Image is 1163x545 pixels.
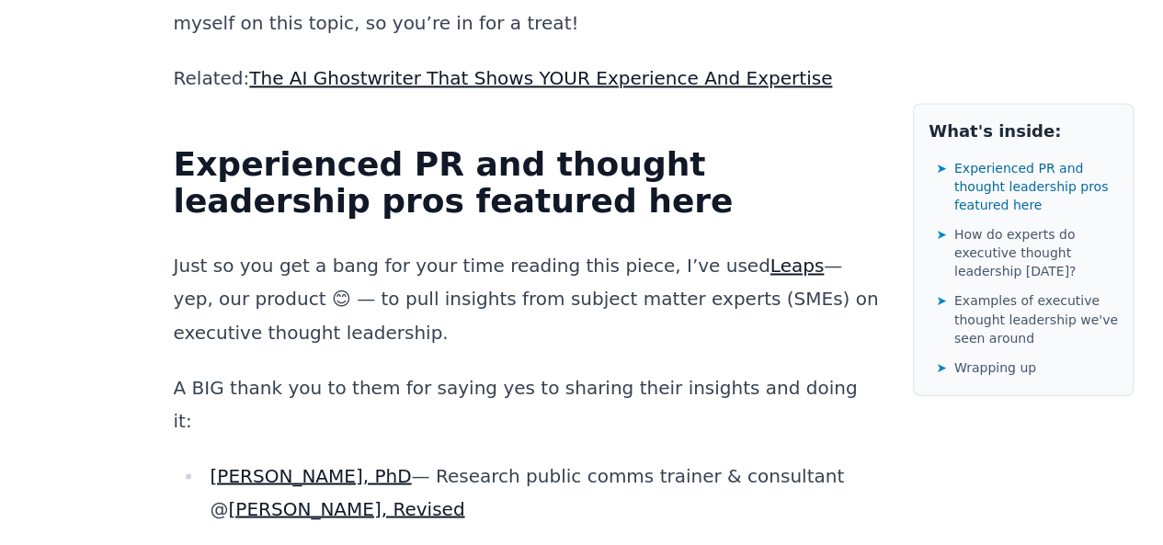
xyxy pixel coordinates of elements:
[174,146,880,220] h2: Experienced PR and thought leadership pros featured here
[936,358,947,376] span: ➤
[954,159,1118,214] span: Experienced PR and thought leadership pros featured here
[954,291,1118,346] span: Examples of executive thought leadership we've seen around
[203,459,880,525] li: — Research public comms trainer & consultant @
[936,159,947,177] span: ➤
[954,225,1118,280] span: How do experts do executive thought leadership [DATE]?
[936,225,947,244] span: ➤
[954,358,1036,376] span: Wrapping up
[929,119,1118,144] h2: What's inside:
[174,249,880,348] p: Just so you get a bang for your time reading this piece, I’ve used — yep, our product 😊 — to pull...
[249,67,832,89] a: The AI Ghostwriter That Shows YOUR Experience And Expertise
[936,155,1118,218] a: ➤Experienced PR and thought leadership pros featured here
[936,221,1118,284] a: ➤How do experts do executive thought leadership [DATE]?
[174,370,880,437] p: A BIG thank you to them for saying yes to sharing their insights and doing it:
[936,288,1118,350] a: ➤Examples of executive thought leadership we've seen around
[936,291,947,310] span: ➤
[770,255,824,277] a: Leaps
[211,464,412,486] a: [PERSON_NAME], PhD
[229,497,465,519] a: [PERSON_NAME], Revised
[174,62,880,95] p: Related:
[936,354,1118,380] a: ➤Wrapping up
